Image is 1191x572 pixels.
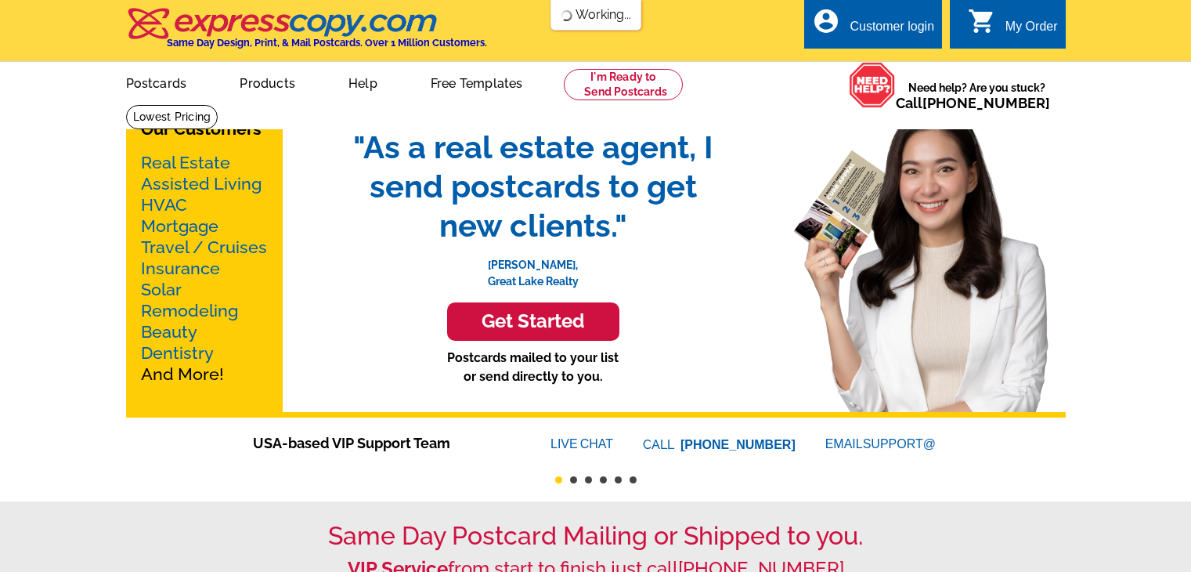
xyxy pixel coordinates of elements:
[825,437,938,451] a: EMAILSUPPORT@
[253,433,503,454] span: USA-based VIP Support Team
[141,237,267,257] a: Travel / Cruises
[643,436,677,454] font: CALL
[560,9,572,22] img: loading...
[467,310,600,333] h3: Get Started
[968,17,1058,37] a: shopping_cart My Order
[141,195,187,215] a: HVAC
[630,476,637,483] button: 6 of 6
[337,302,729,341] a: Get Started
[680,438,796,451] a: [PHONE_NUMBER]
[849,62,896,108] img: help
[141,322,197,342] a: Beauty
[141,152,268,385] p: And More!
[570,476,577,483] button: 2 of 6
[141,216,218,236] a: Mortgage
[141,280,182,299] a: Solar
[550,437,613,451] a: LIVECHAT
[550,435,580,454] font: LIVE
[337,128,729,245] span: "As a real estate agent, I send postcards to get new clients."
[141,153,230,172] a: Real Estate
[968,7,996,35] i: shopping_cart
[896,95,1050,111] span: Call
[167,37,487,49] h4: Same Day Design, Print, & Mail Postcards. Over 1 Million Customers.
[126,19,487,49] a: Same Day Design, Print, & Mail Postcards. Over 1 Million Customers.
[850,20,934,42] div: Customer login
[600,476,607,483] button: 4 of 6
[1005,20,1058,42] div: My Order
[126,521,1066,551] h1: Same Day Postcard Mailing or Shipped to you.
[863,435,938,454] font: SUPPORT@
[812,17,934,37] a: account_circle Customer login
[922,95,1050,111] a: [PHONE_NUMBER]
[337,349,729,386] p: Postcards mailed to your list or send directly to you.
[615,476,622,483] button: 5 of 6
[141,343,214,363] a: Dentistry
[406,63,548,100] a: Free Templates
[101,63,212,100] a: Postcards
[215,63,320,100] a: Products
[555,476,562,483] button: 1 of 6
[141,259,220,278] a: Insurance
[141,301,238,320] a: Remodeling
[141,174,262,194] a: Assisted Living
[337,245,729,290] p: [PERSON_NAME], Great Lake Realty
[896,80,1058,111] span: Need help? Are you stuck?
[812,7,840,35] i: account_circle
[585,476,592,483] button: 3 of 6
[323,63,402,100] a: Help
